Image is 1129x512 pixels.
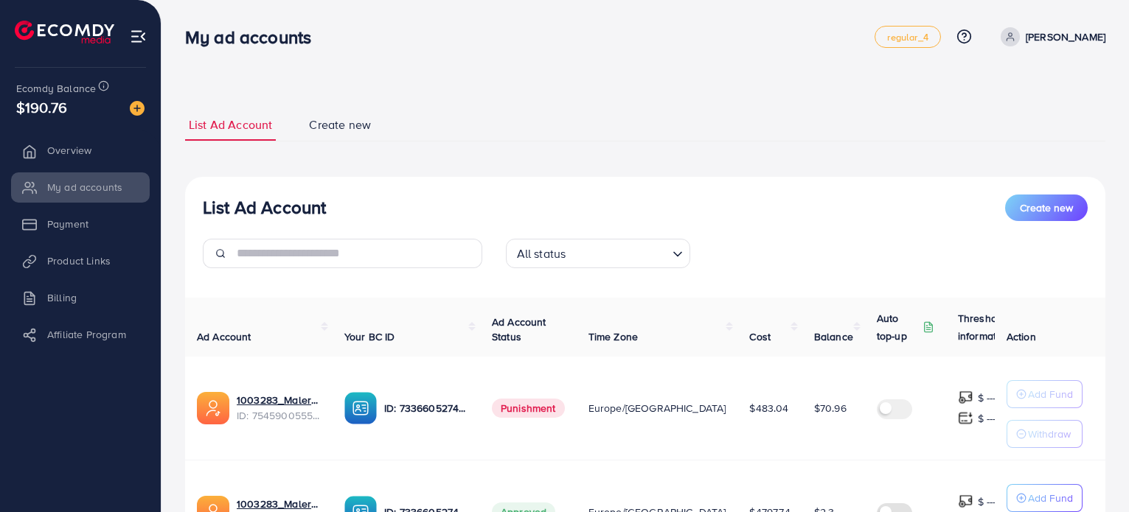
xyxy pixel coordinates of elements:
[197,392,229,424] img: ic-ads-acc.e4c84228.svg
[887,32,928,42] span: regular_4
[814,401,847,415] span: $70.96
[749,329,771,344] span: Cost
[130,28,147,45] img: menu
[309,116,371,133] span: Create new
[958,410,973,426] img: top-up amount
[344,329,395,344] span: Your BC ID
[16,81,96,96] span: Ecomdy Balance
[384,399,468,417] p: ID: 7336605274432061441
[1007,484,1083,512] button: Add Fund
[814,329,853,344] span: Balance
[1020,200,1073,215] span: Create new
[958,494,973,509] img: top-up amount
[978,493,996,511] p: $ ---
[189,116,272,133] span: List Ad Account
[570,240,666,264] input: Search for option
[16,97,67,118] span: $190.76
[185,27,323,48] h3: My ad accounts
[958,390,973,405] img: top-up amount
[995,27,1105,46] a: [PERSON_NAME]
[237,393,321,423] div: <span class='underline'>1003283_Malerno 2_1756917040219</span></br>7545900555840094216
[492,315,546,344] span: Ad Account Status
[1028,425,1071,443] p: Withdraw
[237,497,321,511] a: 1003283_Malerno_1708347095877
[1007,329,1036,344] span: Action
[197,329,251,344] span: Ad Account
[344,392,377,424] img: ic-ba-acc.ded83a64.svg
[237,408,321,423] span: ID: 7545900555840094216
[588,401,726,415] span: Europe/[GEOGRAPHIC_DATA]
[749,401,788,415] span: $483.04
[237,393,321,407] a: 1003283_Malerno 2_1756917040219
[877,309,920,345] p: Auto top-up
[875,26,940,48] a: regular_4
[1007,420,1083,448] button: Withdraw
[1005,194,1088,221] button: Create new
[1028,489,1073,507] p: Add Fund
[492,399,565,418] span: Punishment
[130,101,145,116] img: image
[203,197,326,218] h3: List Ad Account
[588,329,638,344] span: Time Zone
[15,21,114,43] img: logo
[506,239,690,268] div: Search for option
[1007,380,1083,408] button: Add Fund
[1026,28,1105,46] p: [PERSON_NAME]
[978,389,996,407] p: $ ---
[958,309,1030,345] p: Threshold information
[978,410,996,427] p: $ ---
[1028,385,1073,403] p: Add Fund
[514,243,569,264] span: All status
